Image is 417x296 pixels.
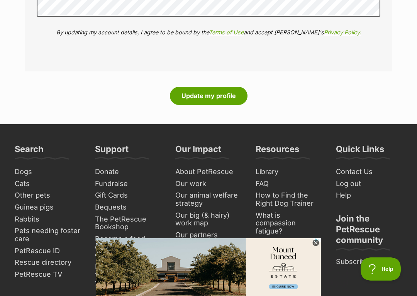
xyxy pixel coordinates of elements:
[95,144,129,159] h3: Support
[68,257,349,292] iframe: Advertisement
[37,28,380,36] p: By updating my account details, I agree to be bound by the and accept [PERSON_NAME]'s
[12,257,84,269] a: Rescue directory
[209,29,244,36] a: Terms of Use
[172,210,245,229] a: Our big (& hairy) work map
[12,189,84,201] a: Other pets
[336,213,402,250] h3: Join the PetRescue community
[170,87,247,105] button: Update my profile
[12,213,84,225] a: Rabbits
[253,166,325,178] a: Library
[92,178,164,190] a: Fundraise
[333,166,405,178] a: Contact Us
[253,237,325,257] a: National Pet Adoption Month
[12,245,84,257] a: PetRescue ID
[256,144,299,159] h3: Resources
[12,201,84,213] a: Guinea pigs
[12,178,84,190] a: Cats
[12,225,84,245] a: Pets needing foster care
[172,229,245,241] a: Our partners
[92,213,164,233] a: The PetRescue Bookshop
[92,201,164,213] a: Bequests
[92,233,164,261] a: Become a food donation collaborator
[324,29,361,36] a: Privacy Policy.
[333,256,405,268] a: Subscribe
[172,178,245,190] a: Our work
[253,210,325,237] a: What is compassion fatigue?
[336,144,384,159] h3: Quick Links
[12,269,84,281] a: PetRescue TV
[12,166,84,178] a: Dogs
[92,189,164,201] a: Gift Cards
[253,178,325,190] a: FAQ
[333,189,405,201] a: Help
[172,166,245,178] a: About PetRescue
[175,144,221,159] h3: Our Impact
[15,144,44,159] h3: Search
[172,189,245,209] a: Our animal welfare strategy
[361,257,402,281] iframe: Help Scout Beacon - Open
[92,166,164,178] a: Donate
[253,189,325,209] a: How to Find the Right Dog Trainer
[333,178,405,190] a: Log out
